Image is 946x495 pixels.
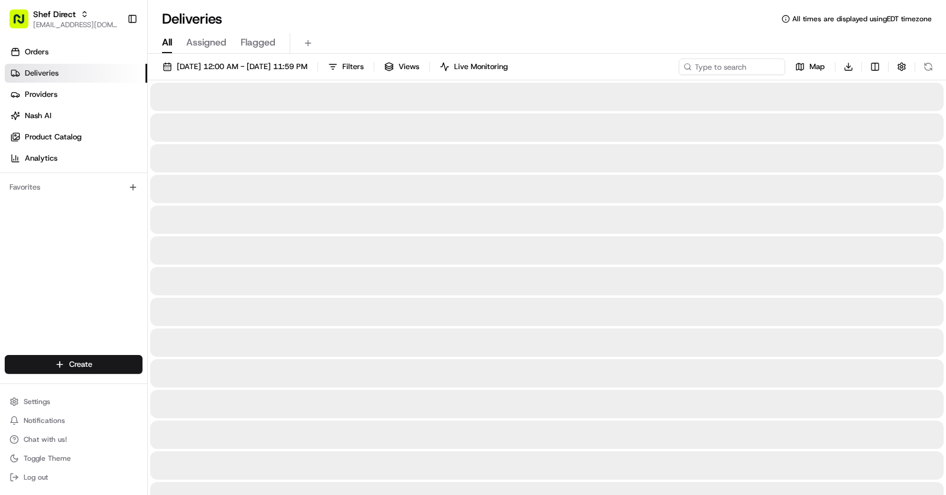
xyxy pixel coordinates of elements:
button: Create [5,355,142,374]
input: Type to search [679,58,785,75]
span: Views [399,61,419,72]
button: Notifications [5,412,142,429]
span: Flagged [241,35,276,50]
h1: Deliveries [162,9,222,28]
button: Live Monitoring [435,58,513,75]
button: Chat with us! [5,431,142,448]
button: Filters [323,58,369,75]
span: Nash AI [25,110,51,121]
a: Orders [5,43,147,61]
span: Map [809,61,825,72]
span: Log out [24,473,48,482]
span: Live Monitoring [454,61,508,72]
button: Toggle Theme [5,450,142,467]
span: Filters [342,61,364,72]
a: Product Catalog [5,128,147,146]
span: All times are displayed using EDT timezone [792,14,932,24]
span: Deliveries [25,68,59,79]
button: [EMAIL_ADDRESS][DOMAIN_NAME] [33,20,118,30]
span: Product Catalog [25,132,82,142]
button: Log out [5,469,142,486]
div: Favorites [5,178,142,197]
span: All [162,35,172,50]
button: Settings [5,393,142,410]
button: Shef Direct [33,8,76,20]
a: Deliveries [5,64,147,83]
span: Notifications [24,416,65,425]
a: Nash AI [5,106,147,125]
a: Analytics [5,149,147,168]
span: Create [69,359,92,370]
button: Shef Direct[EMAIL_ADDRESS][DOMAIN_NAME] [5,5,122,33]
button: Views [379,58,425,75]
span: Assigned [186,35,226,50]
span: Toggle Theme [24,454,71,463]
a: Providers [5,85,147,104]
span: Settings [24,397,50,406]
span: Orders [25,47,48,57]
span: Analytics [25,153,57,164]
span: Chat with us! [24,435,67,444]
button: [DATE] 12:00 AM - [DATE] 11:59 PM [157,58,313,75]
span: [DATE] 12:00 AM - [DATE] 11:59 PM [177,61,307,72]
span: Providers [25,89,57,100]
button: Map [790,58,830,75]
